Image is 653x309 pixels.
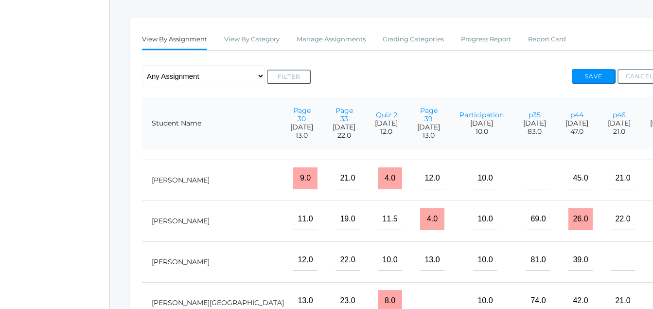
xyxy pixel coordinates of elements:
a: Grading Categories [383,30,444,49]
span: [DATE] [459,119,504,127]
span: [DATE] [290,123,313,131]
span: 12.0 [375,127,398,136]
span: [DATE] [608,119,631,127]
a: p46 [613,110,626,119]
a: p35 [529,110,541,119]
a: Page 39 [420,106,438,123]
span: 10.0 [459,127,504,136]
span: 13.0 [417,131,440,140]
span: 22.0 [333,131,355,140]
a: Progress Report [461,30,511,49]
button: Save [572,69,616,84]
a: [PERSON_NAME][GEOGRAPHIC_DATA] [152,298,284,307]
button: Filter [267,70,311,84]
span: [DATE] [333,123,355,131]
a: Report Card [528,30,566,49]
a: View By Assignment [142,30,207,51]
a: [PERSON_NAME] [152,176,210,184]
a: [PERSON_NAME] [152,257,210,266]
span: 47.0 [565,127,588,136]
span: 21.0 [608,127,631,136]
th: Student Name [142,97,286,150]
a: Participation [459,110,504,119]
span: [DATE] [417,123,440,131]
a: p44 [570,110,583,119]
a: Manage Assignments [297,30,366,49]
span: [DATE] [523,119,546,127]
span: [DATE] [375,119,398,127]
a: [PERSON_NAME] [152,217,210,225]
a: Quiz 2 [376,110,397,119]
a: View By Category [224,30,280,49]
a: Page 30 [293,106,311,123]
span: 13.0 [290,131,313,140]
a: Page 33 [335,106,353,123]
span: [DATE] [565,119,588,127]
span: 83.0 [523,127,546,136]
